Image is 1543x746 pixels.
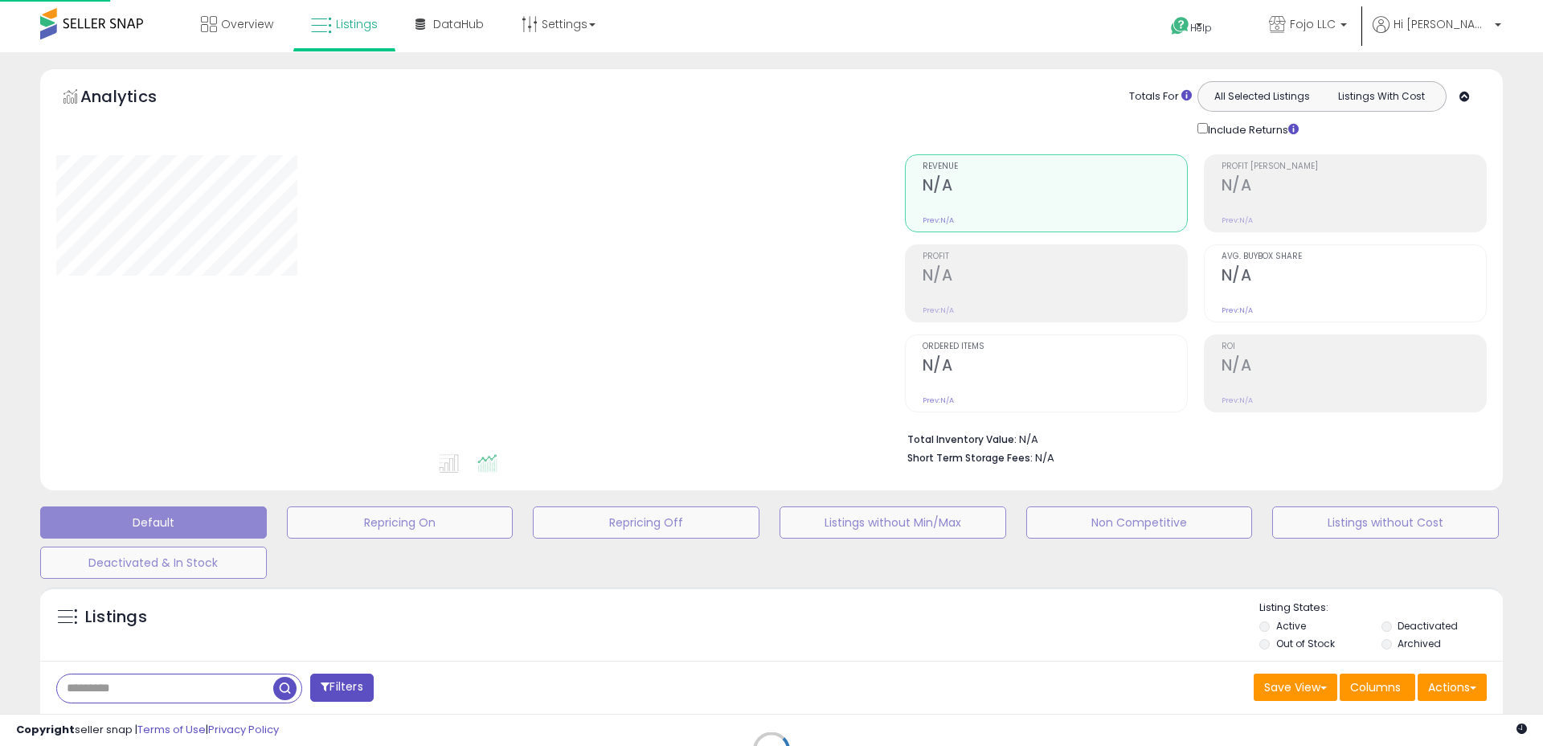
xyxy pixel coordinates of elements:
[1129,89,1192,105] div: Totals For
[1170,16,1190,36] i: Get Help
[1026,506,1253,539] button: Non Competitive
[1222,396,1253,405] small: Prev: N/A
[907,428,1475,448] li: N/A
[923,396,954,405] small: Prev: N/A
[1373,16,1501,52] a: Hi [PERSON_NAME]
[923,176,1187,198] h2: N/A
[923,162,1187,171] span: Revenue
[336,16,378,32] span: Listings
[1290,16,1336,32] span: Fojo LLC
[907,451,1033,465] b: Short Term Storage Fees:
[923,266,1187,288] h2: N/A
[221,16,273,32] span: Overview
[1222,305,1253,315] small: Prev: N/A
[16,722,75,737] strong: Copyright
[1035,450,1054,465] span: N/A
[533,506,759,539] button: Repricing Off
[1222,266,1486,288] h2: N/A
[1222,215,1253,225] small: Prev: N/A
[16,723,279,738] div: seller snap | |
[80,85,188,112] h5: Analytics
[923,342,1187,351] span: Ordered Items
[1222,252,1486,261] span: Avg. Buybox Share
[1272,506,1499,539] button: Listings without Cost
[287,506,514,539] button: Repricing On
[433,16,484,32] span: DataHub
[1222,162,1486,171] span: Profit [PERSON_NAME]
[1222,342,1486,351] span: ROI
[923,305,954,315] small: Prev: N/A
[923,356,1187,378] h2: N/A
[1202,86,1322,107] button: All Selected Listings
[1190,21,1212,35] span: Help
[907,432,1017,446] b: Total Inventory Value:
[780,506,1006,539] button: Listings without Min/Max
[923,252,1187,261] span: Profit
[1222,176,1486,198] h2: N/A
[1158,4,1243,52] a: Help
[1185,120,1318,138] div: Include Returns
[923,215,954,225] small: Prev: N/A
[1222,356,1486,378] h2: N/A
[1394,16,1490,32] span: Hi [PERSON_NAME]
[40,547,267,579] button: Deactivated & In Stock
[40,506,267,539] button: Default
[1321,86,1441,107] button: Listings With Cost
